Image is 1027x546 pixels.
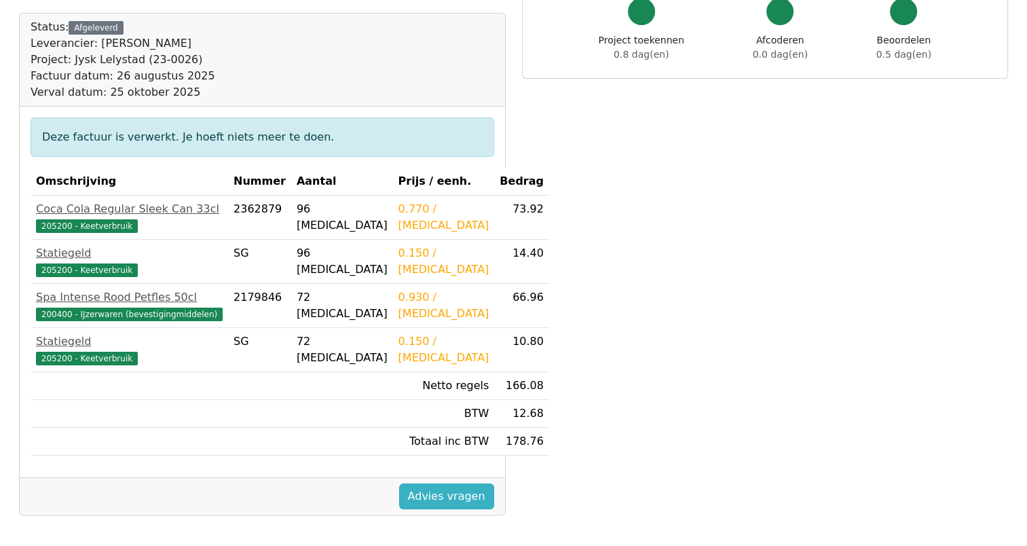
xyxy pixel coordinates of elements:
a: Statiegeld205200 - Keetverbruik [36,333,223,366]
div: Status: [31,19,215,101]
div: Statiegeld [36,245,223,261]
div: Factuur datum: 26 augustus 2025 [31,68,215,84]
td: Totaal inc BTW [393,428,495,456]
td: BTW [393,400,495,428]
td: 10.80 [494,328,549,372]
div: 96 [MEDICAL_DATA] [297,245,388,278]
th: Nummer [228,168,291,196]
a: Coca Cola Regular Sleek Can 33cl205200 - Keetverbruik [36,201,223,234]
td: 2362879 [228,196,291,240]
div: Statiegeld [36,333,223,350]
td: SG [228,328,291,372]
td: 178.76 [494,428,549,456]
td: Netto regels [393,372,495,400]
div: 0.150 / [MEDICAL_DATA] [398,245,489,278]
div: Afcoderen [753,33,808,62]
div: 0.150 / [MEDICAL_DATA] [398,333,489,366]
div: Beoordelen [876,33,931,62]
td: 12.68 [494,400,549,428]
div: Spa Intense Rood Petfles 50cl [36,289,223,306]
span: 200400 - IJzerwaren (bevestigingmiddelen) [36,308,223,321]
td: 2179846 [228,284,291,328]
div: 72 [MEDICAL_DATA] [297,333,388,366]
div: 72 [MEDICAL_DATA] [297,289,388,322]
td: 14.40 [494,240,549,284]
a: Advies vragen [399,484,494,509]
div: Project toekennen [599,33,684,62]
div: Coca Cola Regular Sleek Can 33cl [36,201,223,217]
span: 0.0 dag(en) [753,49,808,60]
div: Deze factuur is verwerkt. Je hoeft niets meer te doen. [31,117,494,157]
div: Leverancier: [PERSON_NAME] [31,35,215,52]
span: 0.5 dag(en) [876,49,931,60]
th: Prijs / eenh. [393,168,495,196]
td: SG [228,240,291,284]
div: 0.930 / [MEDICAL_DATA] [398,289,489,322]
td: 73.92 [494,196,549,240]
div: 0.770 / [MEDICAL_DATA] [398,201,489,234]
span: 205200 - Keetverbruik [36,263,138,277]
th: Aantal [291,168,393,196]
a: Statiegeld205200 - Keetverbruik [36,245,223,278]
div: Project: Jysk Lelystad (23-0026) [31,52,215,68]
a: Spa Intense Rood Petfles 50cl200400 - IJzerwaren (bevestigingmiddelen) [36,289,223,322]
span: 205200 - Keetverbruik [36,219,138,233]
th: Bedrag [494,168,549,196]
div: Afgeleverd [69,21,123,35]
td: 166.08 [494,372,549,400]
span: 0.8 dag(en) [614,49,669,60]
div: Verval datum: 25 oktober 2025 [31,84,215,101]
th: Omschrijving [31,168,228,196]
span: 205200 - Keetverbruik [36,352,138,365]
div: 96 [MEDICAL_DATA] [297,201,388,234]
td: 66.96 [494,284,549,328]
